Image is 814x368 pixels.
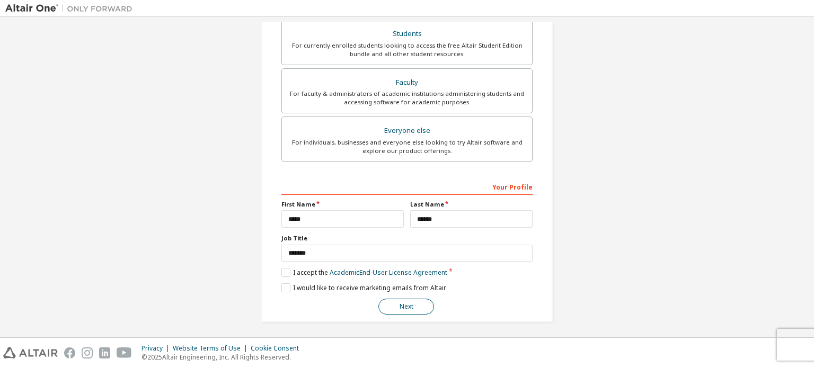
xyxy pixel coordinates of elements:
[288,123,526,138] div: Everyone else
[281,178,533,195] div: Your Profile
[5,3,138,14] img: Altair One
[251,344,305,353] div: Cookie Consent
[281,268,447,277] label: I accept the
[173,344,251,353] div: Website Terms of Use
[281,200,404,209] label: First Name
[141,353,305,362] p: © 2025 Altair Engineering, Inc. All Rights Reserved.
[410,200,533,209] label: Last Name
[288,41,526,58] div: For currently enrolled students looking to access the free Altair Student Edition bundle and all ...
[288,75,526,90] div: Faculty
[378,299,434,315] button: Next
[99,347,110,358] img: linkedin.svg
[330,268,447,277] a: Academic End-User License Agreement
[281,283,446,292] label: I would like to receive marketing emails from Altair
[64,347,75,358] img: facebook.svg
[3,347,58,358] img: altair_logo.svg
[281,234,533,243] label: Job Title
[141,344,173,353] div: Privacy
[117,347,132,358] img: youtube.svg
[288,138,526,155] div: For individuals, businesses and everyone else looking to try Altair software and explore our prod...
[288,26,526,41] div: Students
[82,347,93,358] img: instagram.svg
[288,89,526,106] div: For faculty & administrators of academic institutions administering students and accessing softwa...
